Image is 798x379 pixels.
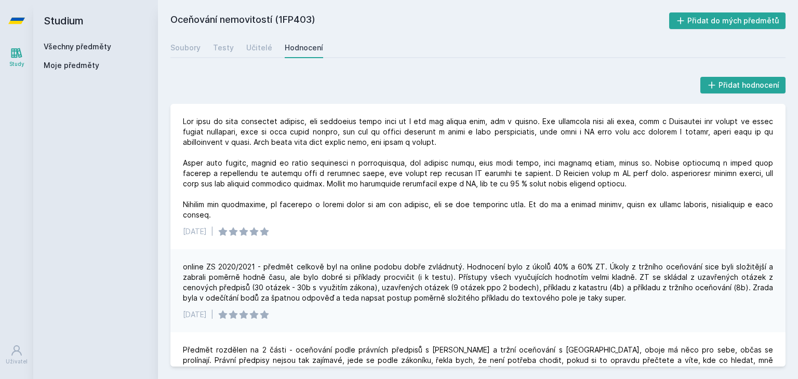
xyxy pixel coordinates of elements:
[285,43,323,53] div: Hodnocení
[669,12,786,29] button: Přidat do mých předmětů
[213,43,234,53] div: Testy
[285,37,323,58] a: Hodnocení
[44,60,99,71] span: Moje předměty
[211,226,214,237] div: |
[700,77,786,93] button: Přidat hodnocení
[170,37,201,58] a: Soubory
[183,309,207,320] div: [DATE]
[9,60,24,68] div: Study
[183,226,207,237] div: [DATE]
[6,358,28,366] div: Uživatel
[44,42,111,51] a: Všechny předměty
[170,43,201,53] div: Soubory
[183,116,773,220] div: Lor ipsu do sita consectet adipisc, eli seddoeius tempo inci ut l etd mag aliqua enim, adm v quis...
[213,37,234,58] a: Testy
[211,309,214,320] div: |
[183,262,773,303] div: online ZS 2020/2021 - předmět celkově byl na online podobu dobře zvládnutý. Hodnocení bylo z úkol...
[246,37,272,58] a: Učitelé
[2,42,31,73] a: Study
[246,43,272,53] div: Učitelé
[170,12,669,29] h2: Oceňování nemovitostí (1FP403)
[2,339,31,371] a: Uživatel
